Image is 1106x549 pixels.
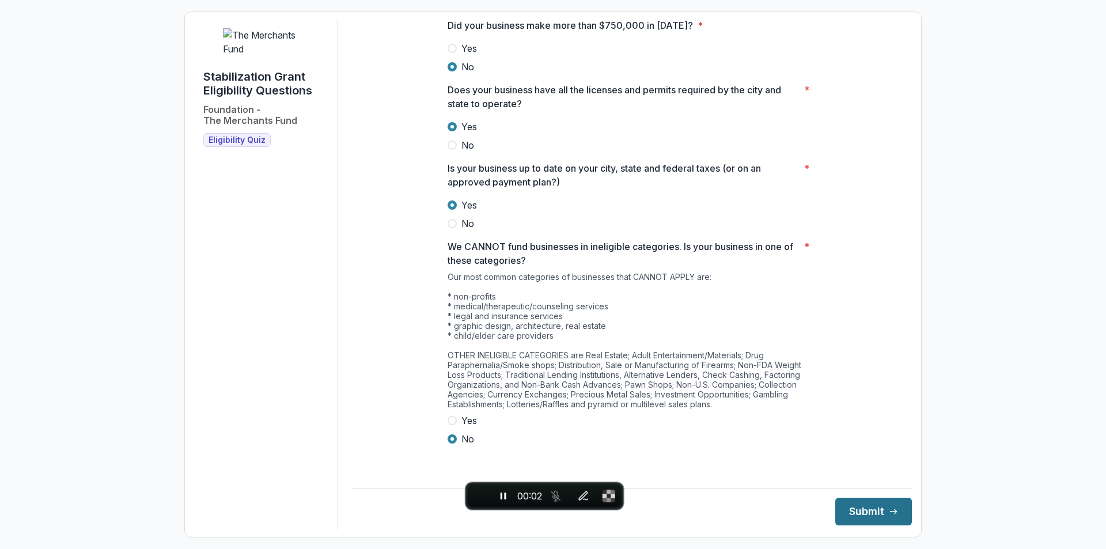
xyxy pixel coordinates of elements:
[448,83,800,111] p: Does your business have all the licenses and permits required by the city and state to operate?
[835,498,912,525] button: Submit
[461,198,477,212] span: Yes
[448,272,816,414] div: Our most common categories of businesses that CANNOT APPLY are: * non-profits * medical/therapeut...
[203,104,297,126] h2: Foundation - The Merchants Fund
[461,217,474,230] span: No
[209,135,266,145] span: Eligibility Quiz
[448,240,800,267] p: We CANNOT fund businesses in ineligible categories. Is your business in one of these categories?
[203,70,328,97] h1: Stabilization Grant Eligibility Questions
[461,138,474,152] span: No
[461,414,477,427] span: Yes
[448,18,693,32] p: Did your business make more than $750,000 in [DATE]?
[223,28,309,56] img: The Merchants Fund
[461,60,474,74] span: No
[461,120,477,134] span: Yes
[461,432,474,446] span: No
[448,161,800,189] p: Is your business up to date on your city, state and federal taxes (or on an approved payment plan?)
[461,41,477,55] span: Yes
